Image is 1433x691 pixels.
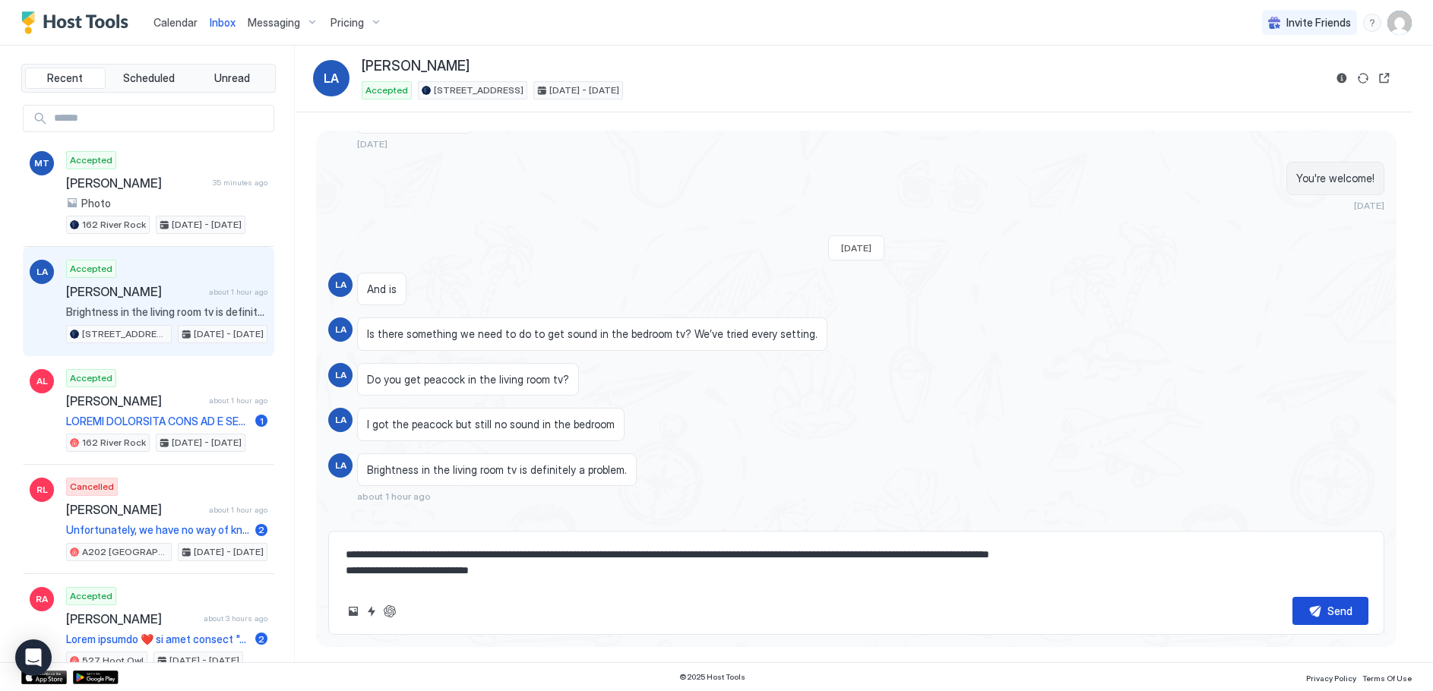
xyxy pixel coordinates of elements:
span: [DATE] [1354,200,1384,211]
span: LA [335,278,346,292]
span: LA [335,368,346,382]
span: Scheduled [123,71,175,85]
span: Unread [214,71,250,85]
span: [PERSON_NAME] [66,393,203,409]
div: tab-group [21,64,276,93]
span: 1 [260,415,264,427]
span: 162 River Rock [82,436,146,450]
span: Messaging [248,16,300,30]
span: [PERSON_NAME] [66,175,207,191]
button: Send [1292,597,1368,625]
span: AL [36,374,48,388]
a: Google Play Store [73,670,119,684]
span: about 1 hour ago [209,287,267,297]
button: Unread [191,68,272,89]
span: LA [335,459,346,472]
span: Cancelled [70,480,114,494]
button: Scheduled Messages [1243,514,1384,535]
span: Accepted [70,262,112,276]
span: LA [36,265,48,279]
span: [DATE] - [DATE] [172,436,242,450]
span: about 1 hour ago [209,396,267,405]
span: Accepted [365,84,408,97]
a: Inbox [210,14,236,30]
span: LOREMI DOLORSITA CONS AD E SEDDOEIU TEMPOR INCIDIDUN UTLAB ETD MAGNA ALIQUAEN ADMINIMV QUISNO EXE... [66,415,249,428]
span: Pricing [331,16,364,30]
span: LA [335,323,346,336]
span: [STREET_ADDRESS] [434,84,524,97]
input: Input Field [48,106,274,131]
span: Privacy Policy [1306,674,1356,683]
button: Open reservation [1375,69,1393,87]
span: LA [335,413,346,427]
a: Host Tools Logo [21,11,135,34]
span: Brightness in the living room tv is definitely a problem. [66,305,267,319]
span: [STREET_ADDRESS] [82,327,168,341]
span: 527 Hoot Owl [82,654,144,667]
div: Scheduled Messages [1264,516,1367,532]
button: Recent [25,68,106,89]
button: Quick reply [362,602,381,620]
button: ChatGPT Auto Reply [381,602,399,620]
button: Scheduled [109,68,189,89]
span: [DATE] - [DATE] [549,84,619,97]
a: Terms Of Use [1362,669,1412,685]
span: [PERSON_NAME] [66,502,203,517]
a: Privacy Policy [1306,669,1356,685]
span: [PERSON_NAME] [362,58,470,75]
a: Calendar [153,14,198,30]
span: [DATE] [357,138,388,150]
span: Unfortunately, we have no way of knowing--sorry. [66,523,249,537]
span: Accepted [70,589,112,603]
span: Lorem ipsumdo ❤️ si amet consect "Ad Elits, Doeiu tem inc utla etdoloremag ali Eni, Admini 74ve, ... [66,633,249,646]
span: [DATE] [841,242,872,254]
span: Accepted [70,371,112,385]
span: © 2025 Host Tools [679,672,745,682]
span: about 1 hour ago [209,505,267,515]
div: Open Intercom Messenger [15,639,52,676]
span: 35 minutes ago [213,178,267,188]
span: 162 River Rock [82,218,146,232]
span: RL [36,483,48,497]
span: [PERSON_NAME] [66,611,198,626]
span: I got the peacock but still no sound in the bedroom [367,418,615,431]
span: Accepted [70,153,112,167]
span: Invite Friends [1286,16,1351,30]
span: LA [324,69,339,87]
span: [DATE] - [DATE] [194,545,264,559]
span: about 3 hours ago [204,614,267,623]
a: App Store [21,670,67,684]
span: And is [367,282,397,296]
span: [DATE] - [DATE] [172,218,242,232]
span: Is there something we need to do to get sound in the bedroom tv? We’ve tried every setting. [367,327,818,341]
span: Calendar [153,16,198,29]
span: about 1 hour ago [357,491,431,502]
span: Do you get peacock in the living room tv? [367,373,569,387]
span: [DATE] - [DATE] [169,654,239,667]
button: Upload image [344,602,362,620]
span: Inbox [210,16,236,29]
div: Send [1327,603,1352,619]
span: Brightness in the living room tv is definitely a problem. [367,463,627,477]
span: A202 [GEOGRAPHIC_DATA] [82,545,168,559]
span: You're welcome! [1296,172,1374,185]
span: Terms Of Use [1362,674,1412,683]
span: Photo [81,197,111,210]
button: Reservation information [1333,69,1351,87]
span: [DATE] - [DATE] [194,327,264,341]
span: MT [34,156,49,170]
div: User profile [1387,11,1412,35]
span: RA [36,592,48,606]
span: [PERSON_NAME] [66,284,203,299]
span: 2 [258,633,264,645]
span: 2 [258,524,264,535]
span: Recent [47,71,83,85]
div: menu [1363,14,1381,32]
button: Sync reservation [1354,69,1372,87]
